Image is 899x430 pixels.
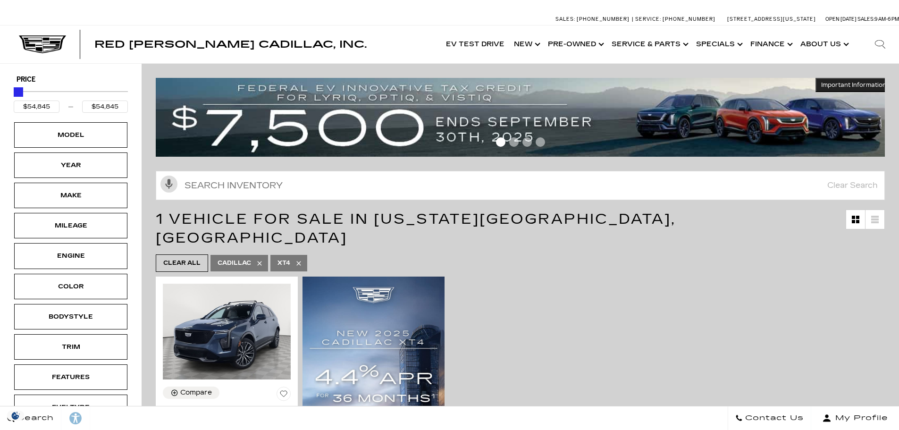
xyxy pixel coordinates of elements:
[522,137,532,147] span: Go to slide 3
[156,171,885,200] input: Search Inventory
[607,25,691,63] a: Service & Parts
[14,152,127,178] div: YearYear
[509,25,543,63] a: New
[832,412,888,425] span: My Profile
[163,284,291,379] img: 2024 Cadillac XT4 Sport
[14,122,127,148] div: ModelModel
[5,411,26,421] section: Click to Open Cookie Consent Modal
[577,16,630,22] span: [PHONE_NUMBER]
[17,76,125,84] h5: Price
[14,84,128,113] div: Price
[19,35,66,53] img: Cadillac Dark Logo with Cadillac White Text
[857,16,874,22] span: Sales:
[632,17,718,22] a: Service: [PHONE_NUMBER]
[691,25,746,63] a: Specials
[743,412,804,425] span: Contact Us
[14,364,127,390] div: FeaturesFeatures
[163,257,201,269] span: Clear All
[47,402,94,413] div: Fueltype
[727,16,816,22] a: [STREET_ADDRESS][US_STATE]
[821,81,886,89] span: Important Information
[663,16,715,22] span: [PHONE_NUMBER]
[746,25,796,63] a: Finance
[874,16,899,22] span: 9 AM-6 PM
[47,190,94,201] div: Make
[156,211,676,246] span: 1 Vehicle for Sale in [US_STATE][GEOGRAPHIC_DATA], [GEOGRAPHIC_DATA]
[543,25,607,63] a: Pre-Owned
[47,220,94,231] div: Mileage
[156,78,892,157] img: vrp-tax-ending-august-version
[47,130,94,140] div: Model
[47,251,94,261] div: Engine
[14,183,127,208] div: MakeMake
[14,243,127,269] div: EngineEngine
[163,405,291,423] a: New 2024Cadillac XT4 Sport
[15,412,54,425] span: Search
[536,137,545,147] span: Go to slide 4
[82,101,128,113] input: Maximum
[160,176,177,193] svg: Click to toggle on voice search
[14,101,59,113] input: Minimum
[5,411,26,421] img: Opt-Out Icon
[163,405,284,414] span: New 2024
[509,137,519,147] span: Go to slide 2
[635,16,661,22] span: Service:
[796,25,852,63] a: About Us
[14,274,127,299] div: ColorColor
[811,406,899,430] button: Open user profile menu
[163,387,219,399] button: Compare Vehicle
[496,137,505,147] span: Go to slide 1
[47,281,94,292] div: Color
[14,334,127,360] div: TrimTrim
[555,16,575,22] span: Sales:
[47,312,94,322] div: Bodystyle
[14,395,127,420] div: FueltypeFueltype
[94,40,367,49] a: Red [PERSON_NAME] Cadillac, Inc.
[47,160,94,170] div: Year
[277,387,291,405] button: Save Vehicle
[815,78,892,92] button: Important Information
[14,213,127,238] div: MileageMileage
[218,257,251,269] span: Cadillac
[47,342,94,352] div: Trim
[441,25,509,63] a: EV Test Drive
[94,39,367,50] span: Red [PERSON_NAME] Cadillac, Inc.
[555,17,632,22] a: Sales: [PHONE_NUMBER]
[14,304,127,329] div: BodystyleBodystyle
[14,87,23,97] div: Maximum Price
[728,406,811,430] a: Contact Us
[180,388,212,397] div: Compare
[47,372,94,382] div: Features
[277,257,290,269] span: XT4
[825,16,857,22] span: Open [DATE]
